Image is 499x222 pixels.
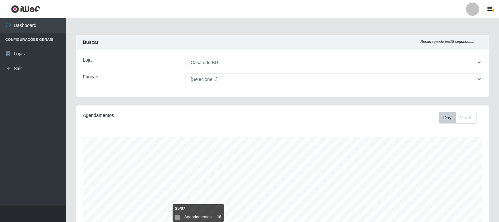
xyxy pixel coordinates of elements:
[11,5,40,13] img: CoreUI Logo
[83,57,91,64] label: Loja
[439,112,477,124] div: First group
[439,112,482,124] div: Toolbar with button groups
[420,40,474,43] i: Recarregando em 18 segundos...
[83,40,98,45] strong: Buscar
[439,112,456,124] button: Day
[455,112,477,124] button: Month
[83,73,98,80] label: Função
[83,112,244,119] div: Agendamentos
